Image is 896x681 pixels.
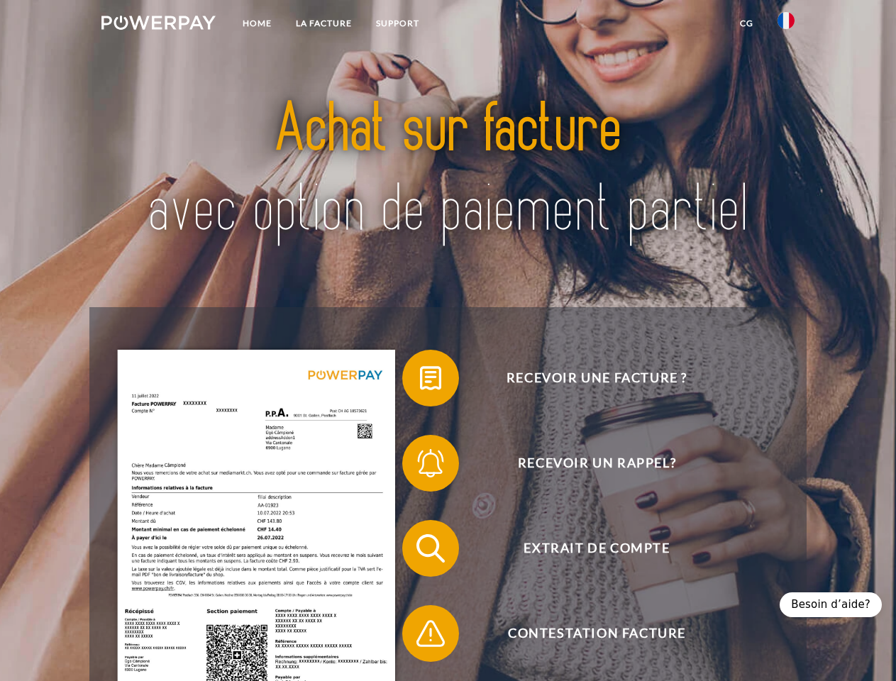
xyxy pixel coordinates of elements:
div: Besoin d’aide? [780,592,882,617]
a: LA FACTURE [284,11,364,36]
span: Extrait de compte [423,520,770,577]
button: Contestation Facture [402,605,771,662]
button: Extrait de compte [402,520,771,577]
img: qb_search.svg [413,531,448,566]
a: Home [231,11,284,36]
img: logo-powerpay-white.svg [101,16,216,30]
img: title-powerpay_fr.svg [135,68,761,272]
img: qb_warning.svg [413,616,448,651]
img: qb_bell.svg [413,445,448,481]
img: qb_bill.svg [413,360,448,396]
a: Support [364,11,431,36]
span: Recevoir une facture ? [423,350,770,406]
button: Recevoir une facture ? [402,350,771,406]
button: Recevoir un rappel? [402,435,771,492]
span: Contestation Facture [423,605,770,662]
span: Recevoir un rappel? [423,435,770,492]
a: CG [728,11,765,36]
img: fr [778,12,795,29]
